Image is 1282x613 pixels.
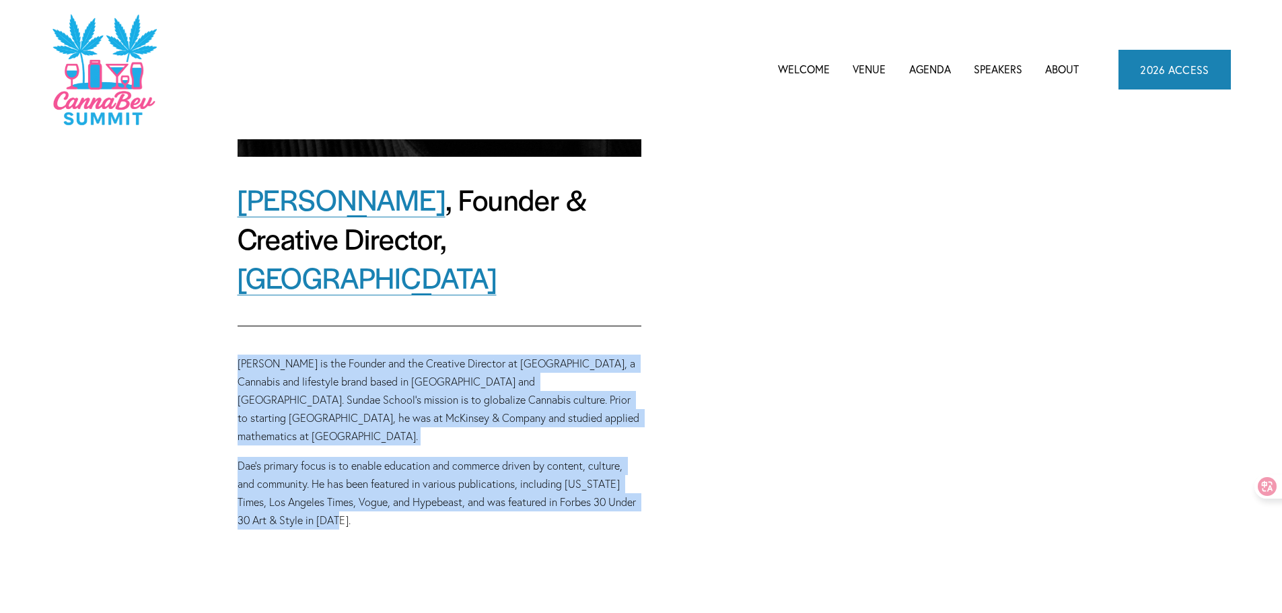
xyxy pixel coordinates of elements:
[51,13,157,127] img: CannaDataCon
[1118,50,1231,89] a: 2026 ACCESS
[778,59,830,79] a: Welcome
[1045,59,1079,79] a: About
[853,59,886,79] a: Venue
[238,180,641,297] h2: , Founder & Creative Director,
[238,457,641,530] p: Dae's primary focus is to enable education and commerce driven by content, culture, and community...
[238,179,446,219] a: [PERSON_NAME]
[238,257,497,297] a: [GEOGRAPHIC_DATA]
[238,355,641,446] p: [PERSON_NAME] is the Founder and the Creative Director at [GEOGRAPHIC_DATA], a Cannabis and lifes...
[909,59,951,79] a: folder dropdown
[909,61,951,79] span: Agenda
[974,59,1022,79] a: Speakers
